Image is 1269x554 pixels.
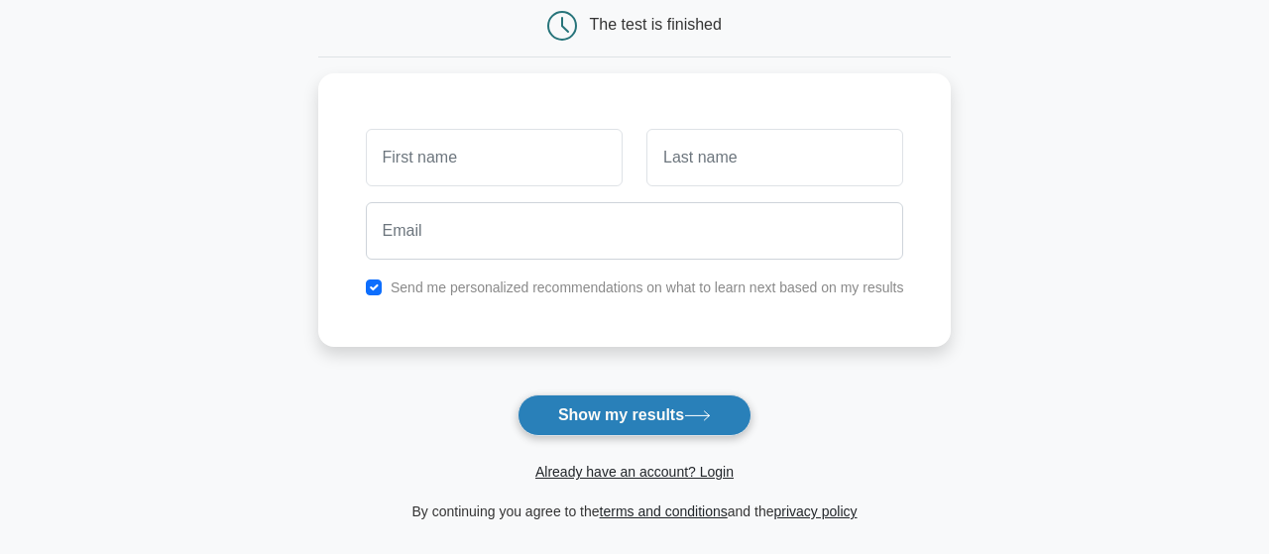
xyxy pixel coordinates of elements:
[600,503,728,519] a: terms and conditions
[366,129,623,186] input: First name
[535,464,734,480] a: Already have an account? Login
[646,129,903,186] input: Last name
[366,202,904,260] input: Email
[590,16,722,33] div: The test is finished
[774,503,858,519] a: privacy policy
[391,279,904,295] label: Send me personalized recommendations on what to learn next based on my results
[518,394,751,436] button: Show my results
[306,499,964,523] div: By continuing you agree to the and the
